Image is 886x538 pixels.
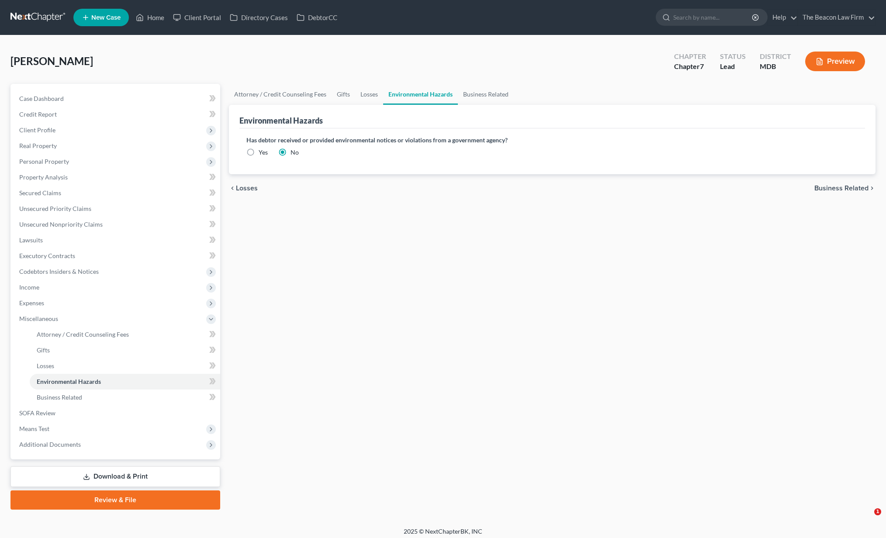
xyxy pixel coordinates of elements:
a: Business Related [458,84,514,105]
a: Business Related [30,390,220,405]
span: Additional Documents [19,441,81,448]
a: Help [768,10,797,25]
div: Chapter [674,62,706,72]
a: DebtorCC [292,10,342,25]
span: Losses [236,185,258,192]
label: Has debtor received or provided environmental notices or violations from a government agency? [246,135,858,145]
span: Secured Claims [19,189,61,197]
span: Business Related [37,393,82,401]
span: Income [19,283,39,291]
a: Executory Contracts [12,248,220,264]
div: Environmental Hazards [239,115,323,126]
span: Case Dashboard [19,95,64,102]
div: Lead [720,62,746,72]
a: Unsecured Priority Claims [12,201,220,217]
button: chevron_left Losses [229,185,258,192]
span: Expenses [19,299,44,307]
iframe: Intercom live chat [856,508,877,529]
a: Gifts [30,342,220,358]
a: Case Dashboard [12,91,220,107]
span: Business Related [814,185,869,192]
span: Personal Property [19,158,69,165]
span: Environmental Hazards [37,378,101,385]
label: No [291,148,299,157]
i: chevron_left [229,185,236,192]
button: Business Related chevron_right [814,185,876,192]
a: The Beacon Law Firm [798,10,875,25]
span: Real Property [19,142,57,149]
a: Review & File [10,490,220,510]
a: Losses [355,84,383,105]
a: Attorney / Credit Counseling Fees [229,84,332,105]
a: Environmental Hazards [30,374,220,390]
a: Download & Print [10,466,220,487]
span: Miscellaneous [19,315,58,322]
button: Preview [805,52,865,71]
a: Environmental Hazards [383,84,458,105]
a: Gifts [332,84,355,105]
span: New Case [91,14,121,21]
div: District [760,52,791,62]
a: Secured Claims [12,185,220,201]
span: Credit Report [19,110,57,118]
div: Chapter [674,52,706,62]
span: Losses [37,362,54,369]
span: SOFA Review [19,409,55,417]
span: Means Test [19,425,49,432]
span: Client Profile [19,126,55,134]
span: Attorney / Credit Counseling Fees [37,331,129,338]
a: Losses [30,358,220,374]
a: Attorney / Credit Counseling Fees [30,327,220,342]
a: Client Portal [169,10,225,25]
span: Unsecured Nonpriority Claims [19,221,103,228]
span: 7 [700,62,704,70]
a: Credit Report [12,107,220,122]
span: Unsecured Priority Claims [19,205,91,212]
span: [PERSON_NAME] [10,55,93,67]
span: Gifts [37,346,50,354]
span: Codebtors Insiders & Notices [19,268,99,275]
a: SOFA Review [12,405,220,421]
a: Directory Cases [225,10,292,25]
span: Property Analysis [19,173,68,181]
span: 1 [874,508,881,515]
span: Lawsuits [19,236,43,244]
a: Property Analysis [12,169,220,185]
input: Search by name... [673,9,753,25]
div: MDB [760,62,791,72]
i: chevron_right [869,185,876,192]
a: Home [132,10,169,25]
span: Executory Contracts [19,252,75,259]
a: Lawsuits [12,232,220,248]
label: Yes [259,148,268,157]
div: Status [720,52,746,62]
a: Unsecured Nonpriority Claims [12,217,220,232]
